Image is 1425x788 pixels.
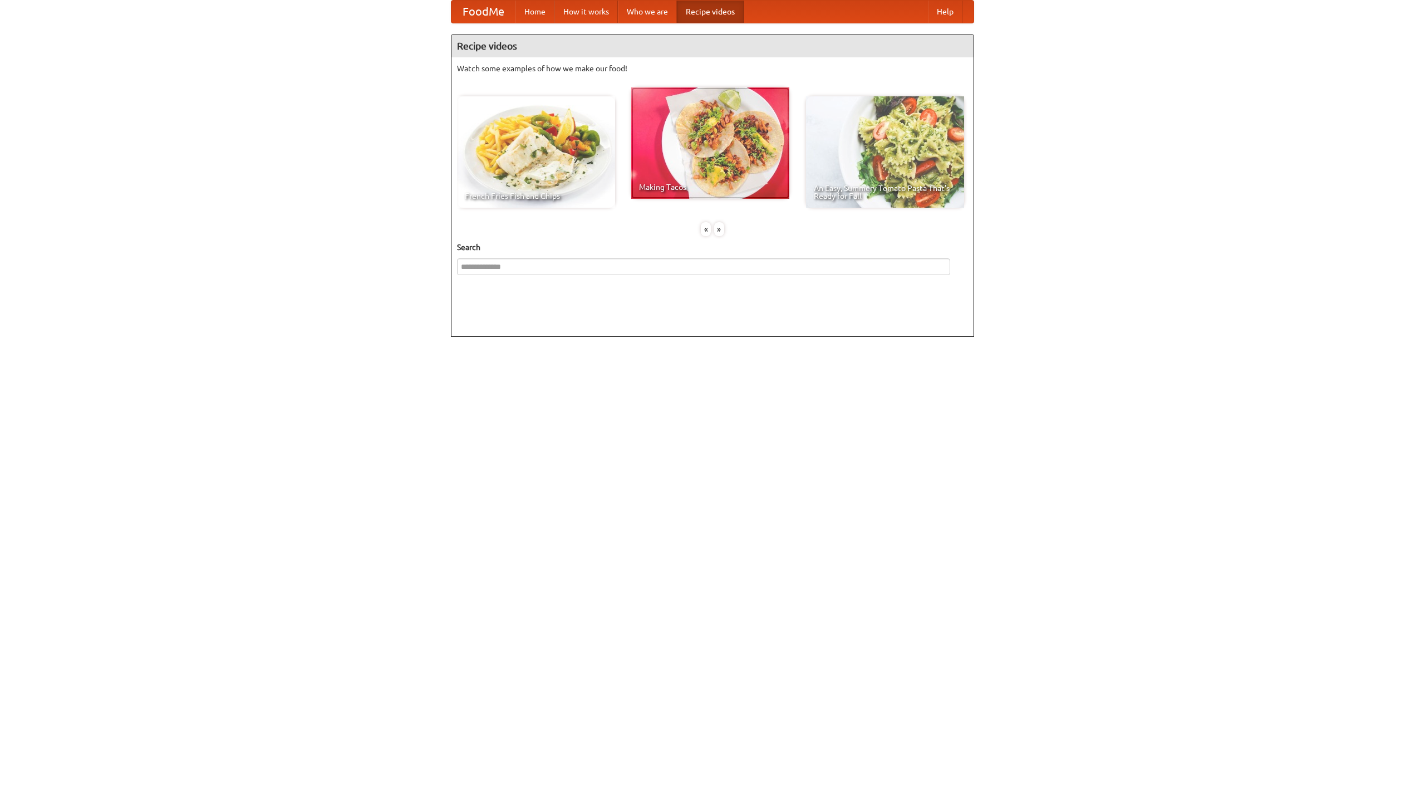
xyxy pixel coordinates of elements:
[618,1,677,23] a: Who we are
[639,183,782,191] span: Making Tacos
[465,192,607,200] span: French Fries Fish and Chips
[631,87,789,199] a: Making Tacos
[928,1,962,23] a: Help
[457,63,968,74] p: Watch some examples of how we make our food!
[457,242,968,253] h5: Search
[451,35,974,57] h4: Recipe videos
[806,96,964,208] a: An Easy, Summery Tomato Pasta That's Ready for Fall
[714,222,724,236] div: »
[451,1,515,23] a: FoodMe
[814,184,956,200] span: An Easy, Summery Tomato Pasta That's Ready for Fall
[677,1,744,23] a: Recipe videos
[515,1,554,23] a: Home
[701,222,711,236] div: «
[554,1,618,23] a: How it works
[457,96,615,208] a: French Fries Fish and Chips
